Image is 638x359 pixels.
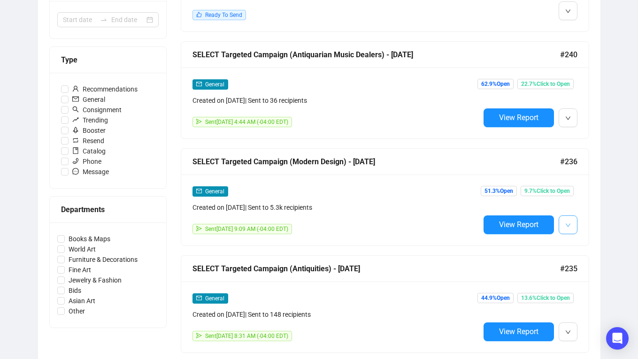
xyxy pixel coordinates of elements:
[484,215,554,234] button: View Report
[196,295,202,301] span: mail
[181,255,589,353] a: SELECT Targeted Campaign (Antiquities) - [DATE]#235mailGeneralCreated on [DATE]| Sent to 148 reci...
[65,265,95,275] span: Fine Art
[72,158,79,164] span: phone
[205,12,242,18] span: Ready To Send
[192,309,480,320] div: Created on [DATE] | Sent to 148 recipients
[499,220,538,229] span: View Report
[69,94,109,105] span: General
[69,84,141,94] span: Recommendations
[69,136,108,146] span: Resend
[205,81,224,88] span: General
[65,234,114,244] span: Books & Maps
[100,16,108,23] span: to
[192,49,560,61] div: SELECT Targeted Campaign (Antiquarian Music Dealers) - [DATE]
[196,226,202,231] span: send
[69,146,109,156] span: Catalog
[565,329,571,335] span: down
[484,322,554,341] button: View Report
[192,95,480,106] div: Created on [DATE] | Sent to 36 recipients
[69,156,105,167] span: Phone
[65,275,125,285] span: Jewelry & Fashion
[499,327,538,336] span: View Report
[499,113,538,122] span: View Report
[477,79,514,89] span: 62.9% Open
[565,115,571,121] span: down
[560,156,577,168] span: #236
[72,147,79,154] span: book
[196,333,202,338] span: send
[61,204,155,215] div: Departments
[481,186,517,196] span: 51.3% Open
[181,148,589,246] a: SELECT Targeted Campaign (Modern Design) - [DATE]#236mailGeneralCreated on [DATE]| Sent to 5.3k r...
[61,54,155,66] div: Type
[69,105,125,115] span: Consignment
[205,295,224,302] span: General
[192,202,480,213] div: Created on [DATE] | Sent to 5.3k recipients
[565,8,571,14] span: down
[65,254,141,265] span: Furniture & Decorations
[521,186,574,196] span: 9.7% Click to Open
[72,127,79,133] span: rocket
[100,16,108,23] span: swap-right
[63,15,96,25] input: Start date
[484,108,554,127] button: View Report
[560,49,577,61] span: #240
[65,306,89,316] span: Other
[196,188,202,194] span: mail
[192,263,560,275] div: SELECT Targeted Campaign (Antiquities) - [DATE]
[69,167,113,177] span: Message
[205,333,288,339] span: Sent [DATE] 8:31 AM (-04:00 EDT)
[65,296,99,306] span: Asian Art
[69,125,109,136] span: Booster
[65,285,85,296] span: Bids
[205,188,224,195] span: General
[65,244,100,254] span: World Art
[205,226,288,232] span: Sent [DATE] 9:09 AM (-04:00 EDT)
[606,327,629,350] div: Open Intercom Messenger
[72,168,79,175] span: message
[69,115,112,125] span: Trending
[72,137,79,144] span: retweet
[72,85,79,92] span: user
[181,41,589,139] a: SELECT Targeted Campaign (Antiquarian Music Dealers) - [DATE]#240mailGeneralCreated on [DATE]| Se...
[517,293,574,303] span: 13.6% Click to Open
[205,119,288,125] span: Sent [DATE] 4:44 AM (-04:00 EDT)
[517,79,574,89] span: 22.7% Click to Open
[111,15,145,25] input: End date
[477,293,514,303] span: 44.9% Open
[196,12,202,17] span: like
[72,96,79,102] span: mail
[560,263,577,275] span: #235
[196,81,202,87] span: mail
[72,116,79,123] span: rise
[192,156,560,168] div: SELECT Targeted Campaign (Modern Design) - [DATE]
[72,106,79,113] span: search
[565,222,571,228] span: down
[196,119,202,124] span: send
